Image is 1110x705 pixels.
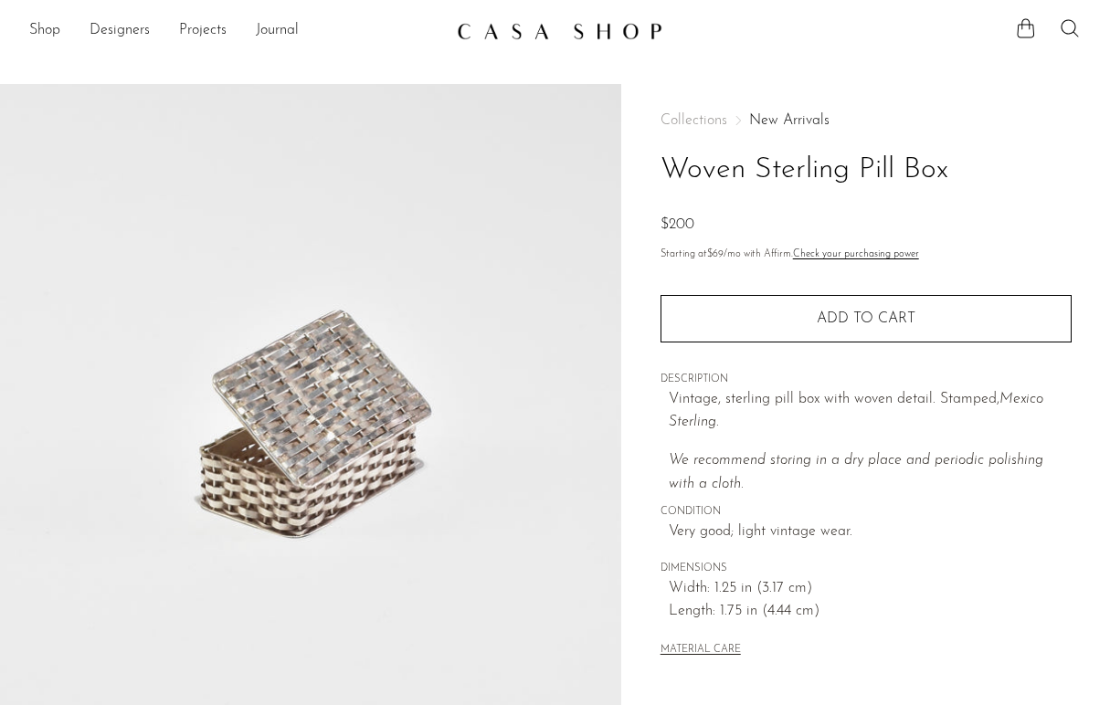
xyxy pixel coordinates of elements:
[669,388,1072,435] p: Vintage, sterling pill box with woven detail. Stamped, .
[29,16,442,47] ul: NEW HEADER MENU
[669,600,1072,624] span: Length: 1.75 in (4.44 cm)
[179,19,227,43] a: Projects
[793,249,919,259] a: Check your purchasing power - Learn more about Affirm Financing (opens in modal)
[661,113,727,128] span: Collections
[669,577,1072,601] span: Width: 1.25 in (3.17 cm)
[669,521,1072,544] span: Very good; light vintage wear.
[661,247,1072,263] p: Starting at /mo with Affirm.
[661,644,741,658] button: MATERIAL CARE
[669,453,1043,491] i: We recommend storing in a dry place and periodic polishing with a cloth.
[661,217,694,232] span: $200
[661,113,1072,128] nav: Breadcrumbs
[90,19,150,43] a: Designers
[817,311,915,326] span: Add to cart
[707,249,724,259] span: $69
[661,504,1072,521] span: CONDITION
[661,372,1072,388] span: DESCRIPTION
[661,295,1072,342] button: Add to cart
[661,561,1072,577] span: DIMENSIONS
[29,16,442,47] nav: Desktop navigation
[256,19,299,43] a: Journal
[661,147,1072,194] h1: Woven Sterling Pill Box
[29,19,60,43] a: Shop
[749,113,830,128] a: New Arrivals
